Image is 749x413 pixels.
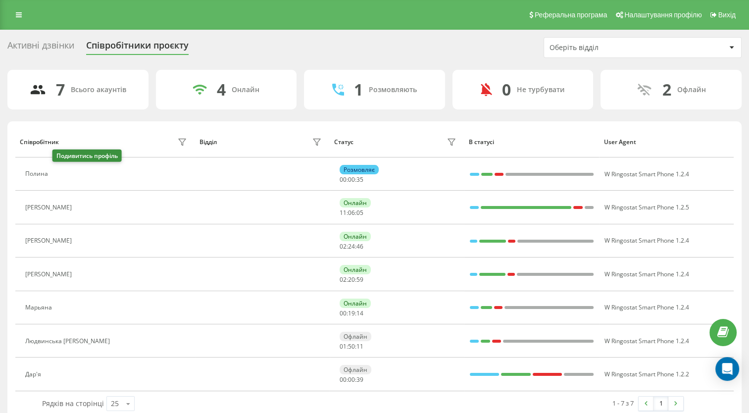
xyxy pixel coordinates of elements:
div: [PERSON_NAME] [25,237,74,244]
span: 11 [356,342,363,351]
div: Людвинська [PERSON_NAME] [25,338,112,345]
span: W Ringostat Smart Phone 1.2.4 [604,236,689,245]
div: Онлайн [340,198,371,207]
div: Співробітники проєкту [86,40,189,55]
div: Дар'я [25,371,44,378]
div: Співробітник [20,139,59,146]
span: 00 [348,175,355,184]
span: Рядків на сторінці [42,399,104,408]
span: Налаштування профілю [624,11,701,19]
div: 2 [662,80,671,99]
span: Вихід [718,11,736,19]
span: W Ringostat Smart Phone 1.2.4 [604,270,689,278]
span: 00 [340,175,347,184]
div: : : [340,243,363,250]
div: Полина [25,170,50,177]
div: Не турбувати [517,86,565,94]
div: 25 [111,399,119,409]
div: : : [340,176,363,183]
span: 20 [348,275,355,284]
div: 0 [502,80,511,99]
div: Активні дзвінки [7,40,74,55]
div: : : [340,276,363,283]
div: 7 [56,80,65,99]
div: Всього акаунтів [71,86,126,94]
span: W Ringostat Smart Phone 1.2.4 [604,303,689,311]
div: Open Intercom Messenger [715,357,739,381]
span: 50 [348,342,355,351]
span: 06 [348,208,355,217]
span: 00 [348,375,355,384]
div: : : [340,310,363,317]
div: [PERSON_NAME] [25,204,74,211]
span: 35 [356,175,363,184]
div: : : [340,343,363,350]
div: Подивитись профіль [52,150,122,162]
div: 1 [354,80,363,99]
div: 4 [217,80,226,99]
span: W Ringostat Smart Phone 1.2.5 [604,203,689,211]
span: 05 [356,208,363,217]
div: : : [340,209,363,216]
div: Онлайн [340,299,371,308]
span: 00 [340,309,347,317]
span: 59 [356,275,363,284]
span: 19 [348,309,355,317]
div: : : [340,376,363,383]
span: 39 [356,375,363,384]
span: 11 [340,208,347,217]
span: 01 [340,342,347,351]
span: Реферальна програма [535,11,607,19]
div: [PERSON_NAME] [25,271,74,278]
div: Статус [334,139,353,146]
div: Офлайн [340,332,371,341]
div: Марьяна [25,304,54,311]
span: 02 [340,242,347,251]
span: 14 [356,309,363,317]
div: Офлайн [677,86,706,94]
div: Відділ [200,139,217,146]
div: Розмовляє [340,165,379,174]
a: 1 [653,397,668,411]
span: 46 [356,242,363,251]
div: Розмовляють [369,86,417,94]
div: Офлайн [340,365,371,374]
span: 02 [340,275,347,284]
div: Онлайн [340,265,371,274]
div: Онлайн [340,232,371,241]
div: Онлайн [232,86,259,94]
div: User Agent [603,139,729,146]
span: W Ringostat Smart Phone 1.2.2 [604,370,689,378]
div: В статусі [469,139,594,146]
div: Оберіть відділ [549,44,668,52]
span: W Ringostat Smart Phone 1.2.4 [604,337,689,345]
span: W Ringostat Smart Phone 1.2.4 [604,170,689,178]
span: 24 [348,242,355,251]
span: 00 [340,375,347,384]
div: 1 - 7 з 7 [612,398,634,408]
